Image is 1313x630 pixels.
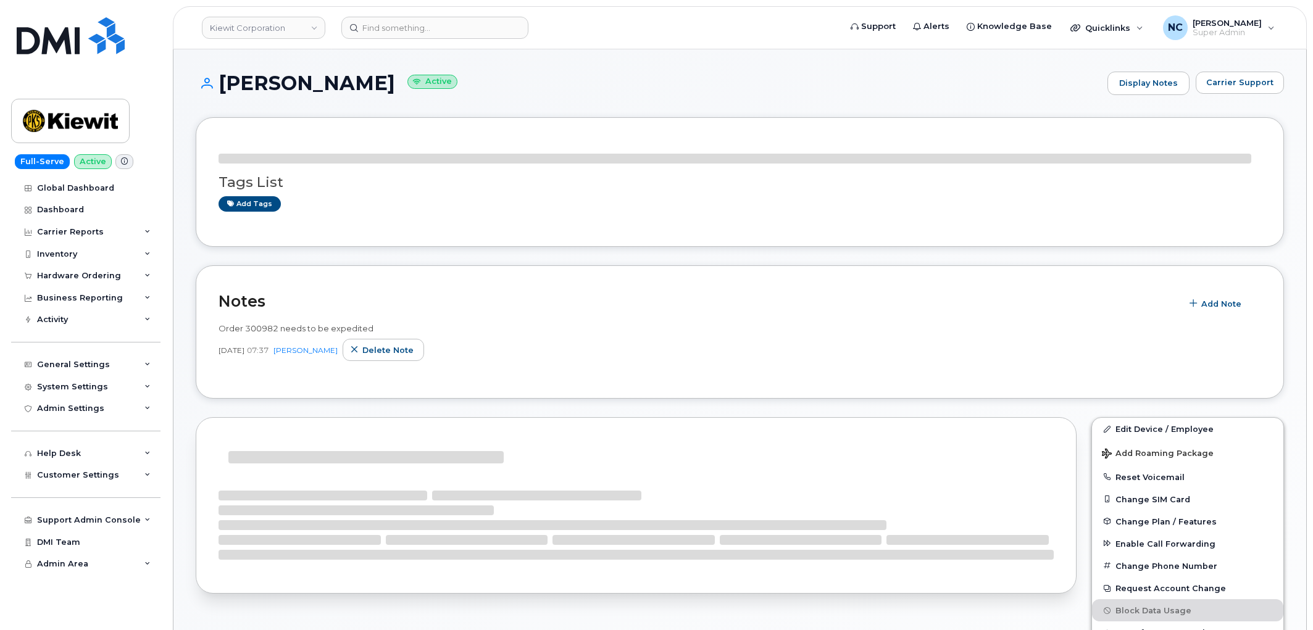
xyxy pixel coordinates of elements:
[1092,533,1283,555] button: Enable Call Forwarding
[1206,77,1273,88] span: Carrier Support
[1201,298,1241,310] span: Add Note
[1092,418,1283,440] a: Edit Device / Employee
[1115,516,1217,526] span: Change Plan / Features
[219,292,1175,310] h2: Notes
[1107,72,1190,95] a: Display Notes
[1102,449,1214,460] span: Add Roaming Package
[1092,599,1283,621] button: Block Data Usage
[1182,293,1252,315] button: Add Note
[1092,510,1283,533] button: Change Plan / Features
[219,175,1261,190] h3: Tags List
[1092,577,1283,599] button: Request Account Change
[362,344,414,356] span: Delete note
[219,345,244,355] span: [DATE]
[407,75,457,89] small: Active
[1092,555,1283,577] button: Change Phone Number
[1092,440,1283,465] button: Add Roaming Package
[219,196,281,212] a: Add tags
[343,339,424,361] button: Delete note
[273,346,338,355] a: [PERSON_NAME]
[247,345,269,355] span: 07:37
[196,72,1101,94] h1: [PERSON_NAME]
[1092,488,1283,510] button: Change SIM Card
[1092,466,1283,488] button: Reset Voicemail
[1115,539,1215,548] span: Enable Call Forwarding
[219,323,373,333] span: Order 300982 needs to be expedited
[1196,72,1284,94] button: Carrier Support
